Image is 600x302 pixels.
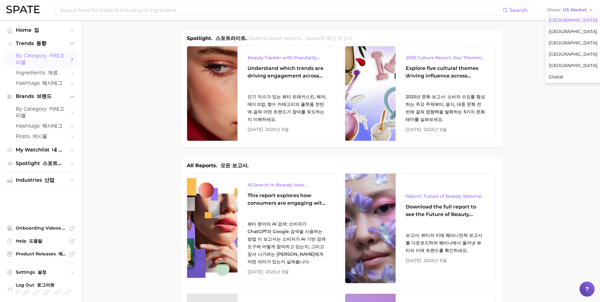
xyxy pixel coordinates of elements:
font: 카테고리별 [16,106,64,118]
div: Explore five cultural themes driving influence across beauty, food, and pop culture. [406,65,485,80]
span: US Market [563,8,587,12]
font: Spate의 최신 보고서. [305,35,354,41]
span: Global [549,74,563,80]
a: Onboarding Videos 온보딩 비디오 [5,223,77,233]
span: Search [510,7,528,13]
button: Brands 브랜드 [5,92,77,101]
input: Search here for a brand, industry, or ingredient [59,5,503,15]
font: 설정 [37,269,46,275]
div: This report explores how consumers are engaging with AI-powered search tools — and what it means ... [248,192,327,207]
span: Settings [16,269,66,275]
div: [DATE] [248,268,327,276]
font: 스포트라이트. [215,35,247,41]
a: Settings 설정 [5,267,77,277]
span: Hashtags [16,80,66,87]
font: 모든 보고서. [220,162,249,168]
font: 제품 출시 [58,251,77,257]
a: Product Releases 제품 출시 [5,249,77,259]
font: 해시태그 [42,123,62,129]
span: [GEOGRAPHIC_DATA] [549,29,597,34]
font: 뷰티 분야의 AI 검색: 소비자가 ChatGPT와 Google 검색을 사용하는 방법 이 보고서는 소비자가 AI 기반 검색 도구에 어떻게 참여하고 있는지, 그리고 앞서 나가려는... [248,221,326,265]
span: Posts [16,133,66,140]
font: 내 관심 목록 [52,147,80,153]
h2: Spate's latest reports. [249,35,354,42]
a: Beauty Tracker with Popularity IndexUnderstand which trends are driving engagement across platfor... [187,46,337,141]
span: My Watchlist [16,147,66,153]
a: Report: Future of Beauty WebinarDownload the full report to see the Future of Beauty trends we un... [345,173,495,283]
font: 인기 지수가 있는 뷰티 트래커스킨, 헤어, 메이크업, 향수 카테고리의 플랫폼 전반에 걸쳐 어떤 트렌드가 참여를 유도하는지 이해하세요. [248,94,326,122]
font: 2025년 문화 보고서: 소비자 수요를 형성하는 주요 주제뷰티, 음식, 대중 문화 전반에 걸쳐 영향력을 발휘하는 5가지 문화 테마를 살펴보세요. [406,94,485,122]
span: [GEOGRAPHIC_DATA] [549,18,597,23]
font: 재료 [48,70,58,76]
span: [GEOGRAPHIC_DATA] [549,52,597,57]
span: Hashtags [16,123,66,129]
a: Help 도움말 [5,236,77,246]
font: 스포트라이트 [43,160,73,166]
a: Home 집 [5,25,77,36]
span: Trends [16,41,66,46]
font: 보고서: 뷰티의 미래 웨비나전체 보고서를 다운로드하여 웨비나에서 풀어낸 뷰티의 미래 트렌드를 확인하세요. [406,232,482,253]
a: Posts 게시물 [5,131,77,142]
div: 2025 Culture Report: Key Themes That Are Shaping Consumer Demand [406,54,485,61]
span: [GEOGRAPHIC_DATA] [549,63,597,68]
font: 집 [34,27,39,33]
h1: Spotlight. [187,35,247,42]
font: 2025년 9월 [266,127,289,132]
div: Beauty Tracker with Popularity Index [248,54,327,61]
a: Spotlight 스포트라이트 [5,158,77,169]
div: Understand which trends are driving engagement across platforms in the skin, hair, makeup, and fr... [248,65,327,80]
a: by Category 카테고리별 [5,51,77,68]
span: Brands [16,94,66,99]
button: Industries 산업 [5,175,77,185]
a: by Category 카테고리별 [5,104,77,121]
div: [DATE] [406,126,485,133]
a: 2025 Culture Report: Key Themes That Are Shaping Consumer DemandExplore five cultural themes driv... [345,46,495,141]
font: 산업 [44,177,54,183]
a: Hashtags 해시태그 [5,121,77,131]
font: 브랜드 [37,93,52,99]
span: by Category [16,106,66,119]
a: Hashtags 해시태그 [5,78,77,88]
span: Home [16,27,66,34]
font: 동향 [36,40,46,46]
font: 로그아웃 [37,282,54,288]
a: AI Search in Beauty: How Consumers Are Using ChatGPT vs. Google SearchThis report explores how co... [187,173,337,283]
span: Onboarding Videos [16,225,66,231]
span: Product Releases [16,251,66,257]
a: My Watchlist 내 관심 목록 [5,145,77,155]
img: SPATE [6,6,40,13]
button: Trends 동향 [5,39,77,48]
span: Show [547,8,561,12]
span: Log Out [16,282,72,288]
a: Log out. Currently logged in with e-mail ch_park@cms-lab.co.kr. [5,280,77,297]
h1: All Reports. [187,162,249,169]
button: ShowUS Market [546,6,595,14]
font: 게시물 [32,133,47,139]
span: Ingredients [16,70,66,76]
font: 2025년 9월 [424,127,447,132]
span: by Category [16,53,66,66]
font: 해시태그 [42,80,62,86]
div: Download the full report to see the Future of Beauty trends we unpacked during the webinar. [406,203,485,218]
div: [DATE] [406,257,485,264]
span: [GEOGRAPHIC_DATA] [549,40,597,46]
span: Help [16,238,66,244]
span: Industries [16,177,66,183]
a: Ingredients 재료 [5,68,77,78]
font: 2025년 9월 [266,269,289,275]
div: AI Search in Beauty: How Consumers Are Using ChatGPT vs. Google Search [248,181,327,189]
font: 도움말 [29,238,42,244]
span: Spotlight [16,160,66,167]
font: 2025년 9월 [424,258,447,263]
div: [DATE] [248,126,327,133]
div: Report: Future of Beauty Webinar [406,192,485,200]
